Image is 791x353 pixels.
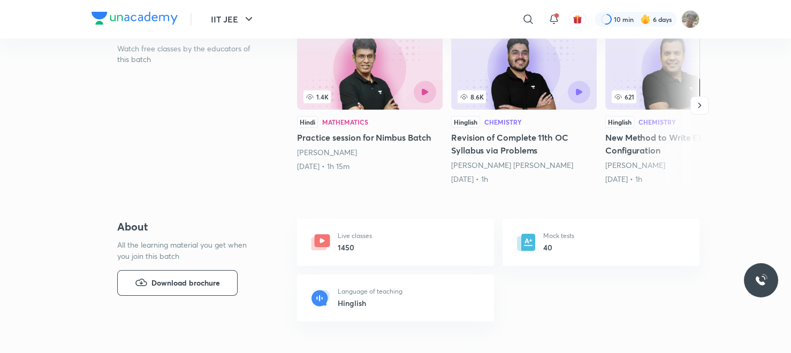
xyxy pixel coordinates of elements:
[451,26,597,185] a: Revision of Complete 11th OC Syllabus via Problems
[338,297,402,309] h6: Hinglish
[338,287,402,296] p: Language of teaching
[755,274,767,287] img: ttu
[297,131,443,144] h5: Practice session for Nimbus Batch
[605,131,751,157] h5: New Method to Write Electronic Configuration
[605,160,665,170] a: [PERSON_NAME]
[605,174,751,185] div: 12th Jun • 1h
[297,161,443,172] div: 17th Apr • 1h 15m
[640,14,651,25] img: streak
[451,174,597,185] div: 27th Apr • 1h
[451,160,597,171] div: Mohammad Kashif Alam
[297,147,443,158] div: Prashant Jain
[605,116,634,128] div: Hinglish
[573,14,582,24] img: avatar
[297,116,318,128] div: Hindi
[458,90,486,103] span: 8.6K
[451,116,480,128] div: Hinglish
[117,219,263,235] h4: About
[204,9,262,30] button: IIT JEE
[543,231,574,241] p: Mock tests
[451,26,597,185] a: 8.6KHinglishChemistryRevision of Complete 11th OC Syllabus via Problems[PERSON_NAME] [PERSON_NAME...
[151,277,220,289] span: Download brochure
[117,270,238,296] button: Download brochure
[92,12,178,25] img: Company Logo
[297,26,443,172] a: 1.4KHindiMathematicsPractice session for Nimbus Batch[PERSON_NAME][DATE] • 1h 15m
[338,242,372,253] h6: 1450
[605,160,751,171] div: Piyush Maheshwari
[92,12,178,27] a: Company Logo
[117,239,255,262] p: All the learning material you get when you join this batch
[297,147,357,157] a: [PERSON_NAME]
[569,11,586,28] button: avatar
[338,231,372,241] p: Live classes
[543,242,574,253] h6: 40
[451,160,573,170] a: [PERSON_NAME] [PERSON_NAME]
[605,26,751,185] a: 621HinglishChemistryNew Method to Write Electronic Configuration[PERSON_NAME][DATE] • 1h
[605,26,751,185] a: New Method to Write Electronic Configuration
[297,26,443,172] a: Practice session for Nimbus Batch
[451,131,597,157] h5: Revision of Complete 11th OC Syllabus via Problems
[484,119,522,125] div: Chemistry
[612,90,636,103] span: 621
[303,90,331,103] span: 1.4K
[322,119,368,125] div: Mathematics
[681,10,699,28] img: Shashwat Mathur
[117,43,263,65] p: Watch free classes by the educators of this batch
